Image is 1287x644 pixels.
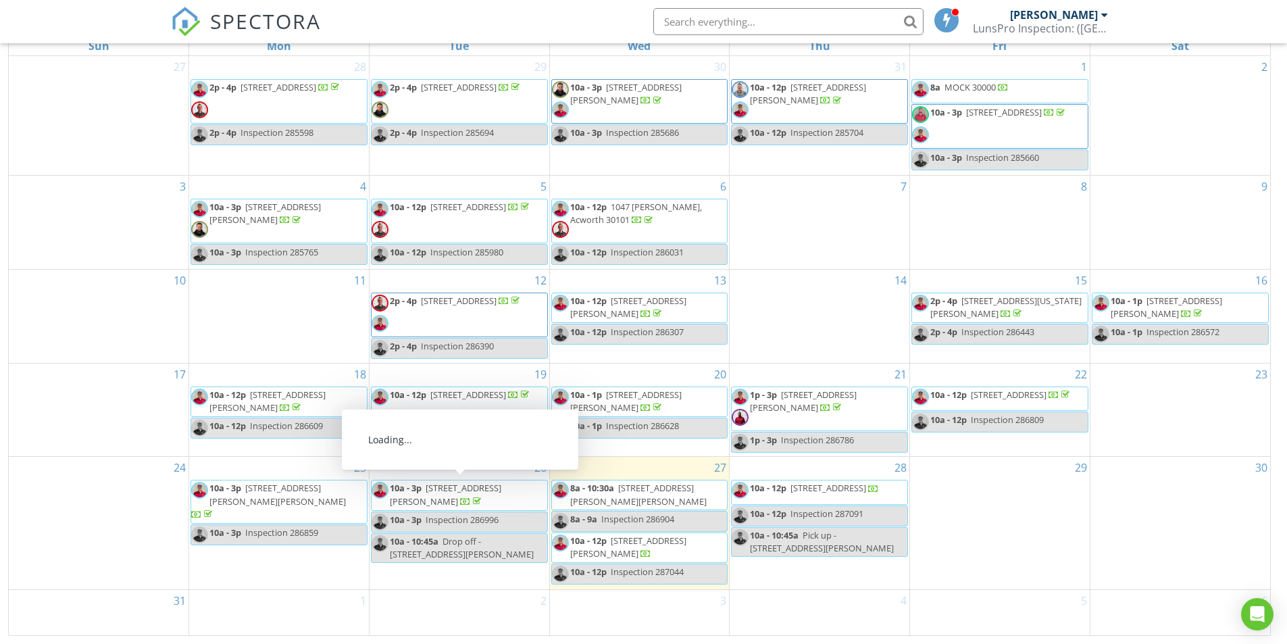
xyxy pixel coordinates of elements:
span: Inspection 286628 [606,420,679,432]
a: Go to August 9, 2025 [1259,176,1270,197]
a: 10a - 3p [STREET_ADDRESS][PERSON_NAME][PERSON_NAME] [191,480,368,524]
span: [STREET_ADDRESS][PERSON_NAME][PERSON_NAME] [570,482,707,507]
td: Go to August 21, 2025 [730,363,910,457]
a: Go to August 24, 2025 [171,457,188,478]
span: 10a - 10:45a [390,535,438,547]
img: screenshot_20250722_123407.png [912,151,929,168]
span: 10a - 3p [570,126,602,139]
span: [STREET_ADDRESS] [430,201,506,213]
a: Go to August 28, 2025 [892,457,909,478]
img: screenshot_20250722_123407.png [732,434,749,451]
a: Go to August 13, 2025 [711,270,729,291]
span: 10a - 12p [570,246,607,258]
span: 10a - 12p [209,420,246,432]
span: Inspection 287044 [611,566,684,578]
span: 2p - 4p [209,126,236,139]
img: screenshot_20250722_123407.png [732,389,749,405]
a: 2p - 4p [STREET_ADDRESS] [390,295,522,307]
a: Go to August 29, 2025 [1072,457,1090,478]
a: 10a - 12p [STREET_ADDRESS] [731,480,908,504]
a: 2p - 4p [STREET_ADDRESS] [209,81,342,93]
td: Go to August 6, 2025 [549,175,730,269]
a: Go to August 7, 2025 [898,176,909,197]
img: wes_spectora.png [191,101,208,118]
a: Go to August 12, 2025 [532,270,549,291]
a: Go to July 30, 2025 [711,56,729,78]
a: 10a - 12p [STREET_ADDRESS][PERSON_NAME] [209,389,326,414]
img: screenshot_20250722_123407.png [372,246,388,263]
a: 10a - 12p [STREET_ADDRESS] [390,389,532,401]
td: Go to August 19, 2025 [369,363,549,457]
td: Go to August 8, 2025 [910,175,1090,269]
a: 2p - 4p [STREET_ADDRESS] [371,79,548,124]
span: SPECTORA [210,7,321,35]
a: Sunday [86,36,112,55]
a: Go to August 5, 2025 [538,176,549,197]
span: [STREET_ADDRESS][PERSON_NAME] [570,81,682,106]
a: Go to August 18, 2025 [351,364,369,385]
img: screenshot_20250722_123407.png [552,566,569,583]
img: screenshot_20250722_123407.png [912,295,929,312]
span: 10a - 12p [390,246,426,258]
a: Go to August 19, 2025 [532,364,549,385]
img: adian_morgan.png [732,409,749,426]
img: screenshot_20250722_123407.png [552,420,569,437]
a: 2p - 4p [STREET_ADDRESS] [191,79,368,124]
td: Go to August 27, 2025 [549,457,730,590]
td: Go to September 3, 2025 [549,590,730,635]
a: 8a - 10:30a [STREET_ADDRESS][PERSON_NAME][PERSON_NAME] [570,482,709,507]
img: screenshot_20250722_123407.png [732,126,749,143]
a: Go to August 16, 2025 [1253,270,1270,291]
span: Inspection 286307 [611,326,684,338]
span: 10a - 12p [750,507,786,520]
span: 2p - 4p [930,326,957,338]
span: 10a - 12p [570,201,607,213]
a: 10a - 3p [STREET_ADDRESS][PERSON_NAME] [209,201,321,226]
a: Go to August 10, 2025 [171,270,188,291]
div: LunsPro Inspection: (Atlanta) [973,22,1108,35]
span: 10a - 3p [209,526,241,539]
td: Go to August 7, 2025 [730,175,910,269]
span: [STREET_ADDRESS][PERSON_NAME] [570,535,686,560]
td: Go to August 14, 2025 [730,269,910,363]
img: screenshot_20250722_123407.png [1092,295,1109,312]
span: Inspection 286996 [426,514,499,526]
img: screenshot_20250722_123407.png [552,389,569,405]
a: Go to August 31, 2025 [171,590,188,612]
img: screenshot_20250722_123407.png [372,126,388,143]
span: 1p - 3p [750,389,777,401]
span: [STREET_ADDRESS][PERSON_NAME] [209,201,321,226]
img: screenshot_20250722_123407.png [372,315,388,332]
a: Go to August 22, 2025 [1072,364,1090,385]
span: 2p - 4p [390,81,417,93]
a: 10a - 1p [STREET_ADDRESS][PERSON_NAME] [551,387,728,417]
span: [STREET_ADDRESS] [421,295,497,307]
td: Go to August 30, 2025 [1090,457,1270,590]
img: screenshot_20250722_123407.png [372,340,388,357]
a: 10a - 12p 1047 [PERSON_NAME], Acworth 30101 [570,201,702,226]
a: Go to August 8, 2025 [1078,176,1090,197]
td: Go to August 23, 2025 [1090,363,1270,457]
a: 1p - 3p [STREET_ADDRESS][PERSON_NAME] [731,387,908,431]
td: Go to August 9, 2025 [1090,175,1270,269]
span: 10a - 12p [750,81,786,93]
span: Inspection 285660 [966,151,1039,164]
input: Search everything... [653,8,924,35]
td: Go to August 31, 2025 [9,590,189,635]
a: Go to September 1, 2025 [357,590,369,612]
a: Go to August 6, 2025 [717,176,729,197]
a: Tuesday [447,36,472,55]
a: 2p - 4p [STREET_ADDRESS][US_STATE][PERSON_NAME] [930,295,1082,320]
span: Inspection 286609 [250,420,323,432]
img: wes_spectora.png [372,295,388,312]
span: 10a - 1p [1111,295,1142,307]
img: screenshot_20250722_123407.png [912,389,929,405]
span: 10a - 12p [570,295,607,307]
a: 10a - 1p [STREET_ADDRESS][PERSON_NAME] [1092,293,1269,323]
a: 10a - 3p [STREET_ADDRESS] [911,104,1088,149]
span: 10a - 12p [570,566,607,578]
span: 10a - 12p [570,326,607,338]
span: 8a - 9a [570,513,597,525]
a: Go to August 25, 2025 [351,457,369,478]
img: screenshot_20250722_123407.png [372,414,388,430]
